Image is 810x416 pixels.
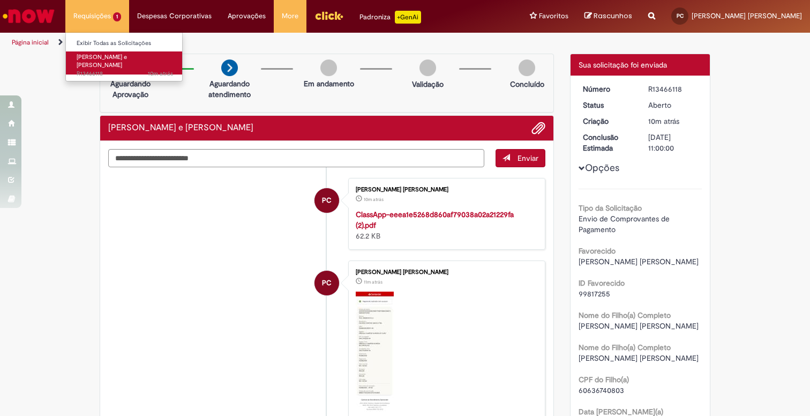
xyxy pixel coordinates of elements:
span: Rascunhos [594,11,632,21]
div: Priscilla Campos Kuroda De Carvalho [314,271,339,295]
dt: Status [575,100,641,110]
a: ClassApp-eeea1e5268d860af79038a02a21229fa (2).pdf [356,210,514,230]
time: 01/09/2025 07:06:37 [364,279,382,285]
b: Nome do Filho(a) Completo [579,310,671,320]
span: [PERSON_NAME] [PERSON_NAME] [579,353,699,363]
span: Enviar [517,153,538,163]
span: Envio de Comprovantes de Pagamento [579,214,672,234]
div: 01/09/2025 07:07:15 [648,116,698,127]
div: 62.2 KB [356,209,534,241]
h2: Auxílio Creche e Babá Histórico de tíquete [108,123,253,133]
span: Favoritos [539,11,568,21]
span: [PERSON_NAME] [PERSON_NAME] [692,11,802,20]
img: arrow-next.png [221,60,238,76]
a: Aberto R13466118 : Auxílio Creche e Babá [66,51,184,75]
div: [PERSON_NAME] [PERSON_NAME] [356,187,534,193]
img: img-circle-grey.png [320,60,337,76]
ul: Requisições [65,32,183,81]
span: 60636740803 [579,385,624,395]
b: Tipo da Solicitação [579,203,642,213]
img: ServiceNow [1,5,56,27]
div: Padroniza [359,11,421,24]
span: [PERSON_NAME] e [PERSON_NAME] [77,53,127,70]
dt: Conclusão Estimada [575,132,641,153]
span: 99817255 [579,289,610,299]
span: PC [322,188,332,213]
span: [PERSON_NAME] [PERSON_NAME] [579,257,699,266]
span: Aprovações [228,11,266,21]
time: 01/09/2025 07:07:15 [648,116,679,126]
time: 01/09/2025 07:07:17 [148,70,173,78]
a: Exibir Todas as Solicitações [66,38,184,49]
span: Despesas Corporativas [137,11,212,21]
b: Nome do Filho(a) Completo [579,343,671,352]
p: +GenAi [395,11,421,24]
div: R13466118 [648,84,698,94]
a: Página inicial [12,38,49,47]
div: Priscilla Campos Kuroda De Carvalho [314,188,339,213]
div: [PERSON_NAME] [PERSON_NAME] [356,269,534,276]
div: Aberto [648,100,698,110]
span: PC [322,270,332,296]
p: Em andamento [304,78,354,89]
a: Rascunhos [584,11,632,21]
dt: Criação [575,116,641,127]
span: PC [677,12,684,19]
span: Requisições [73,11,111,21]
p: Aguardando Aprovação [104,78,156,100]
p: Concluído [510,79,544,90]
b: ID Favorecido [579,278,625,288]
b: CPF do Filho(a) [579,375,629,384]
b: Favorecido [579,246,616,256]
span: 11m atrás [364,279,382,285]
span: [PERSON_NAME] [PERSON_NAME] [579,321,699,331]
span: 10m atrás [148,70,173,78]
ul: Trilhas de página [8,33,532,53]
span: More [282,11,298,21]
time: 01/09/2025 07:06:56 [364,196,384,203]
dt: Número [575,84,641,94]
div: [DATE] 11:00:00 [648,132,698,153]
textarea: Digite sua mensagem aqui... [108,149,484,167]
span: 10m atrás [648,116,679,126]
button: Adicionar anexos [531,121,545,135]
span: R13466118 [77,70,173,78]
p: Aguardando atendimento [204,78,256,100]
span: Sua solicitação foi enviada [579,60,667,70]
span: 10m atrás [364,196,384,203]
span: 1 [113,12,121,21]
img: click_logo_yellow_360x200.png [314,8,343,24]
button: Enviar [496,149,545,167]
p: Validação [412,79,444,90]
img: img-circle-grey.png [519,60,535,76]
img: img-circle-grey.png [419,60,436,76]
